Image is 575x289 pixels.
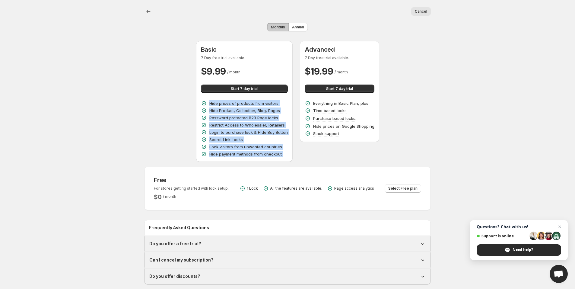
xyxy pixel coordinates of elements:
[292,25,304,30] span: Annual
[149,257,214,263] h1: Can I cancel my subscription?
[334,186,374,191] p: Page access analytics
[209,100,278,106] p: Hide prices of products from visitors
[209,136,243,143] p: Secret Link Locks
[477,234,527,238] span: Support is online
[144,7,153,16] button: Back
[313,130,339,136] p: Slack support
[415,9,427,14] span: Cancel
[305,65,333,77] h2: $ 19.99
[209,144,282,150] p: Lock visitors from unwanted countries
[270,186,322,191] p: All the features are available.
[201,85,288,93] button: Start 7 day trial
[209,115,278,121] p: Password protected B2B Page locks
[550,265,568,283] div: Open chat
[388,186,418,191] span: Select Free plan
[209,108,280,114] p: Hide Product, Collection, Blog, Pages
[209,129,288,135] p: Login to purchase lock & Hide Buy Button
[227,70,240,74] span: / month
[313,115,356,121] p: Purchase based locks.
[163,194,176,199] span: / month
[411,7,431,16] button: Cancel
[154,186,229,191] p: For stores getting started with lock setup.
[209,122,285,128] p: Restrict Access to Wholesaler, Retailers
[477,224,561,229] span: Questions? Chat with us!
[149,225,426,231] h2: Frequently Asked Questions
[201,46,288,53] h3: Basic
[335,70,348,74] span: / month
[149,241,201,247] h1: Do you offer a free trial?
[271,25,285,30] span: Monthly
[513,247,533,252] span: Need help?
[154,176,229,184] h3: Free
[326,86,353,91] span: Start 7 day trial
[556,223,563,230] span: Close chat
[247,186,258,191] p: 1 Lock
[154,193,162,201] h2: $ 0
[313,123,374,129] p: Hide prices on Google Shopping
[201,56,288,60] p: 7 Day free trial available.
[313,108,347,114] p: Time based locks
[313,100,368,106] p: Everything in Basic Plan, plus
[201,65,226,77] h2: $ 9.99
[288,23,308,31] button: Annual
[267,23,289,31] button: Monthly
[209,151,282,157] p: Hide payment methods from checkout
[149,273,200,279] h1: Do you offer discounts?
[477,244,561,256] div: Need help?
[385,184,421,193] button: Select Free plan
[305,85,374,93] button: Start 7 day trial
[305,56,374,60] p: 7 Day free trial available.
[305,46,374,53] h3: Advanced
[231,86,258,91] span: Start 7 day trial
